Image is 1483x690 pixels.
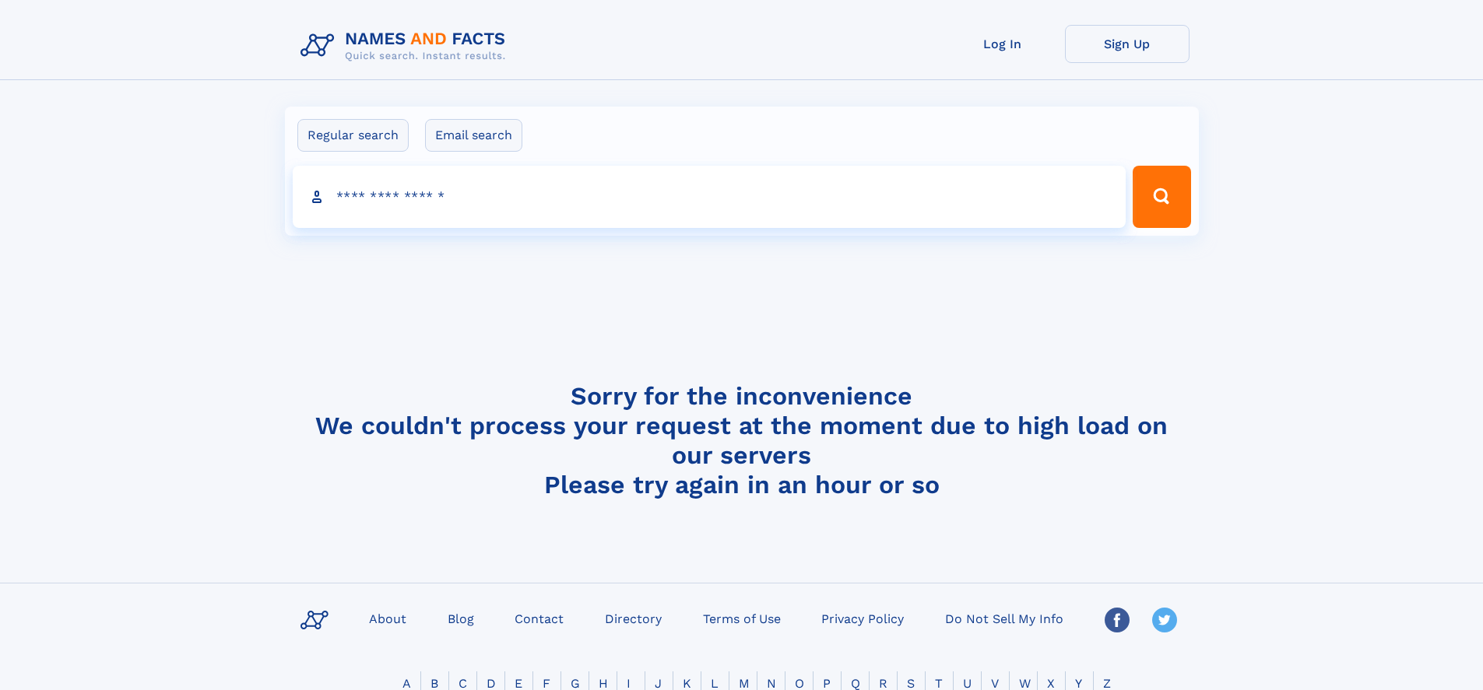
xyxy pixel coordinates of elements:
a: Contact [508,607,570,629]
a: Blog [441,607,480,629]
a: Do Not Sell My Info [939,607,1070,629]
label: Email search [425,119,522,152]
h4: Sorry for the inconvenience We couldn't process your request at the moment due to high load on ou... [294,381,1190,499]
img: Facebook [1105,608,1130,632]
a: About [363,607,413,629]
label: Regular search [297,119,409,152]
input: search input [293,166,1126,228]
button: Search Button [1133,166,1190,228]
a: Sign Up [1065,25,1190,63]
a: Directory [599,607,668,629]
a: Log In [940,25,1065,63]
a: Privacy Policy [815,607,910,629]
img: Twitter [1152,608,1177,632]
a: Terms of Use [697,607,787,629]
img: Logo Names and Facts [294,25,518,67]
